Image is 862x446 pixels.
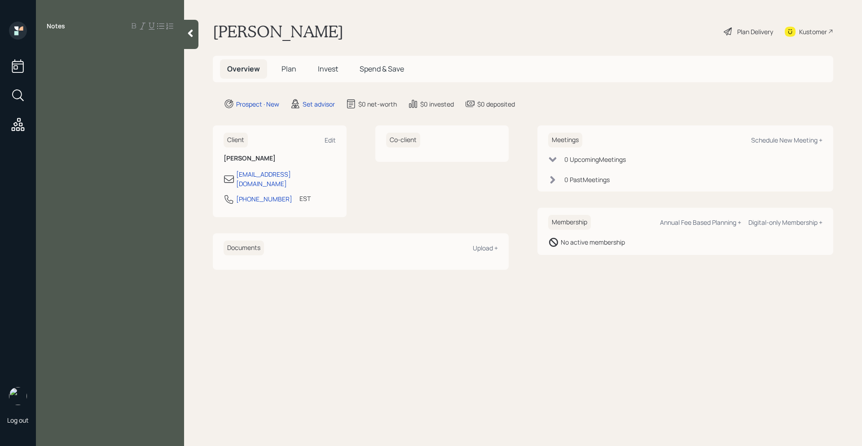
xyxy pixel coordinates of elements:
[224,155,336,162] h6: [PERSON_NAME]
[227,64,260,74] span: Overview
[420,99,454,109] div: $0 invested
[47,22,65,31] label: Notes
[360,64,404,74] span: Spend & Save
[386,133,420,147] h6: Co-client
[213,22,343,41] h1: [PERSON_NAME]
[564,175,610,184] div: 0 Past Meeting s
[9,387,27,405] img: retirable_logo.png
[660,218,741,227] div: Annual Fee Based Planning +
[236,99,279,109] div: Prospect · New
[281,64,296,74] span: Plan
[7,416,29,424] div: Log out
[799,27,827,36] div: Kustomer
[303,99,335,109] div: Set advisor
[548,133,582,147] h6: Meetings
[473,244,498,252] div: Upload +
[748,218,822,227] div: Digital-only Membership +
[737,27,773,36] div: Plan Delivery
[318,64,338,74] span: Invest
[548,215,591,230] h6: Membership
[236,169,336,188] div: [EMAIL_ADDRESS][DOMAIN_NAME]
[751,136,822,144] div: Schedule New Meeting +
[564,155,626,164] div: 0 Upcoming Meeting s
[299,194,311,203] div: EST
[224,241,264,255] h6: Documents
[236,194,292,204] div: [PHONE_NUMBER]
[561,237,625,247] div: No active membership
[477,99,515,109] div: $0 deposited
[325,136,336,144] div: Edit
[224,133,248,147] h6: Client
[358,99,397,109] div: $0 net-worth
